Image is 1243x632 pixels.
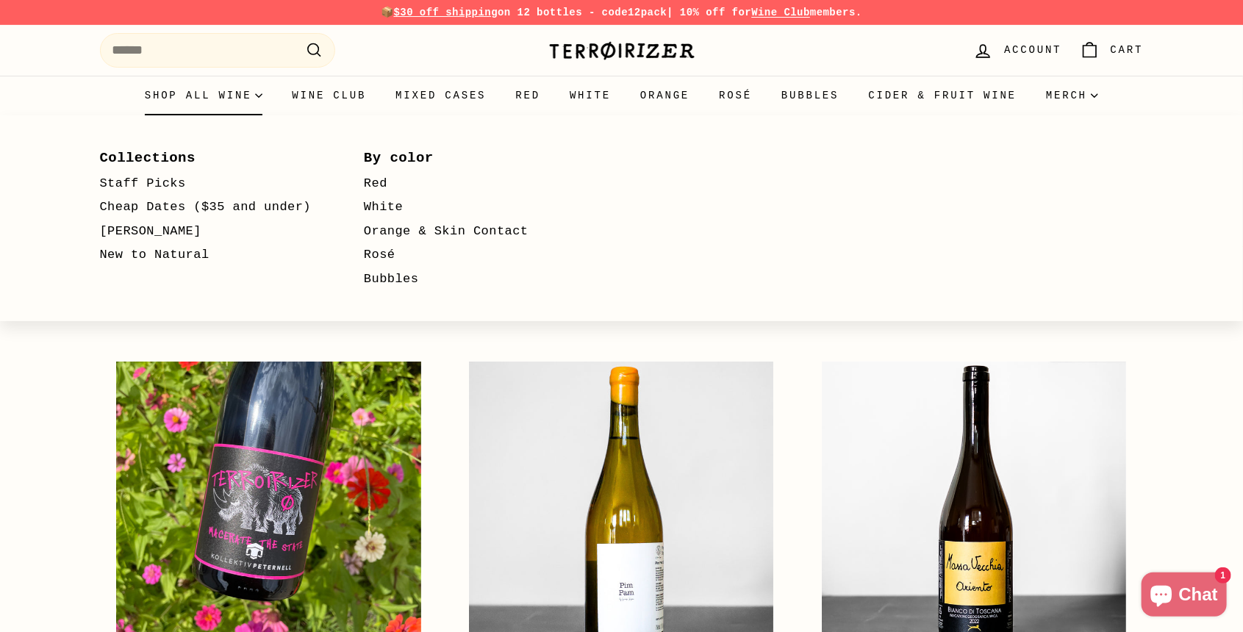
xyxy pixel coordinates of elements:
[100,145,322,171] a: Collections
[854,76,1032,115] a: Cider & Fruit Wine
[1031,76,1113,115] summary: Merch
[767,76,853,115] a: Bubbles
[100,195,322,220] a: Cheap Dates ($35 and under)
[964,29,1070,72] a: Account
[381,76,501,115] a: Mixed Cases
[364,267,586,292] a: Bubbles
[1071,29,1153,72] a: Cart
[1111,42,1144,58] span: Cart
[277,76,381,115] a: Wine Club
[364,220,586,244] a: Orange & Skin Contact
[364,172,586,196] a: Red
[1004,42,1061,58] span: Account
[71,76,1173,115] div: Primary
[626,76,704,115] a: Orange
[100,4,1144,21] p: 📦 on 12 bottles - code | 10% off for members.
[751,7,810,18] a: Wine Club
[1137,572,1231,620] inbox-online-store-chat: Shopify online store chat
[364,243,586,267] a: Rosé
[394,7,498,18] span: $30 off shipping
[501,76,555,115] a: Red
[628,7,667,18] strong: 12pack
[704,76,767,115] a: Rosé
[130,76,278,115] summary: Shop all wine
[364,145,586,171] a: By color
[555,76,626,115] a: White
[100,220,322,244] a: [PERSON_NAME]
[364,195,586,220] a: White
[100,172,322,196] a: Staff Picks
[100,243,322,267] a: New to Natural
